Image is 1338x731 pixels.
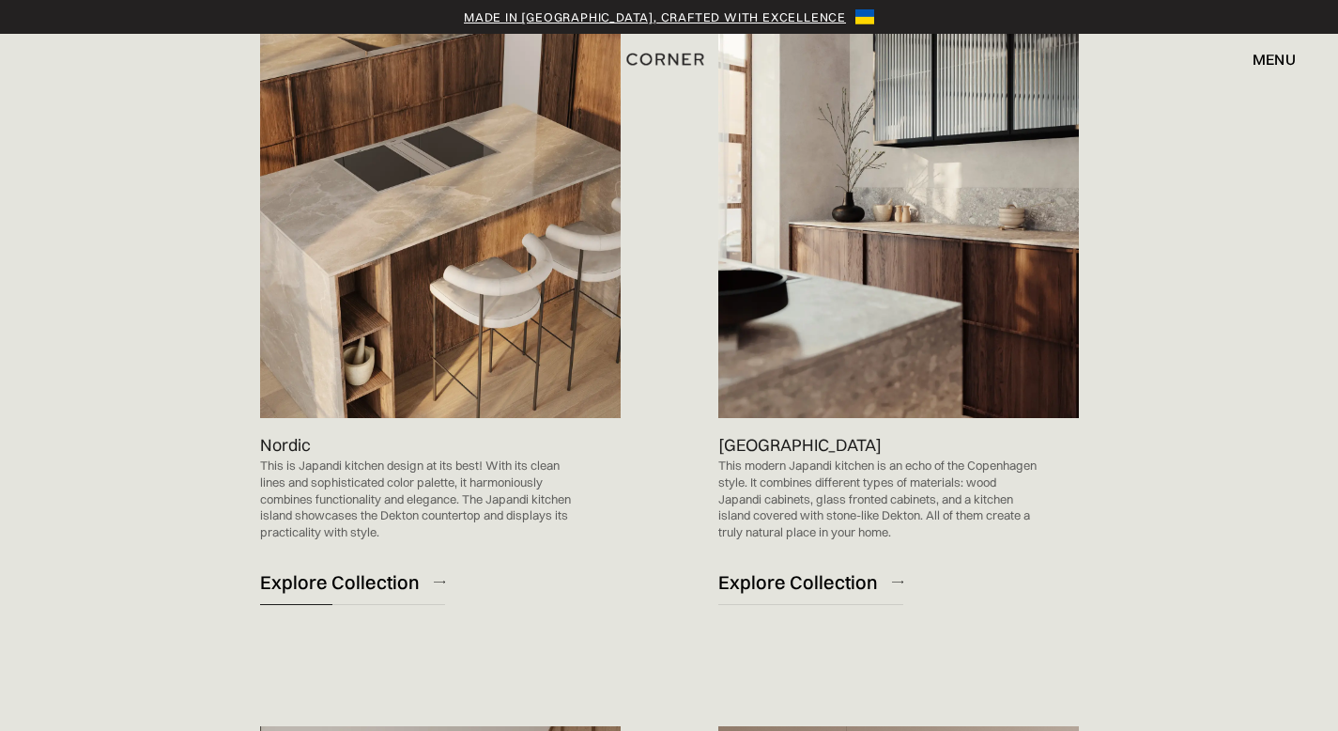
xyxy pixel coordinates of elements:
div: Explore Collection [260,569,420,595]
p: This is Japandi kitchen design at its best! With its clean lines and sophisticated color palette,... [260,458,583,540]
a: Explore Collection [260,559,445,605]
p: [GEOGRAPHIC_DATA] [718,432,882,458]
div: menu [1234,43,1296,75]
a: Explore Collection [718,559,903,605]
div: Explore Collection [718,569,878,595]
a: home [614,47,724,71]
p: Nordic [260,432,311,458]
div: menu [1253,52,1296,67]
a: Made in [GEOGRAPHIC_DATA], crafted with excellence [464,8,846,26]
p: This modern Japandi kitchen is an echo of the Copenhagen style. It combines different types of ma... [718,458,1041,540]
